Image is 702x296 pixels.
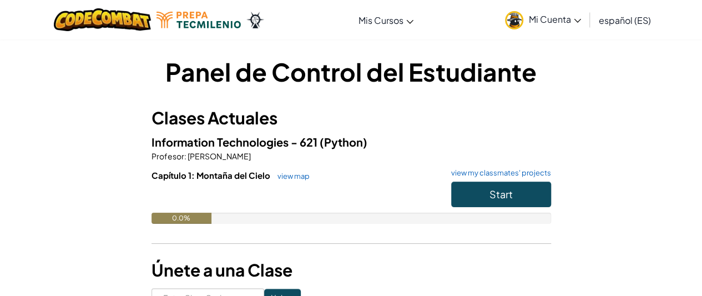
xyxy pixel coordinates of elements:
[151,213,211,224] div: 0.0%
[54,8,151,31] img: CodeCombat logo
[599,14,651,26] span: español (ES)
[529,13,581,25] span: Mi Cuenta
[151,135,320,149] span: Information Technologies - 621
[186,151,251,161] span: [PERSON_NAME]
[151,170,272,180] span: Capítulo 1: Montaña del Cielo
[353,5,419,35] a: Mis Cursos
[151,258,551,283] h3: Únete a una Clase
[151,151,184,161] span: Profesor
[151,54,551,89] h1: Panel de Control del Estudiante
[156,12,241,28] img: Tecmilenio logo
[272,172,310,180] a: view map
[593,5,656,35] a: español (ES)
[505,11,523,29] img: avatar
[358,14,403,26] span: Mis Cursos
[184,151,186,161] span: :
[489,188,513,200] span: Start
[499,2,587,37] a: Mi Cuenta
[246,12,264,28] img: Ozaria
[446,169,551,177] a: view my classmates' projects
[320,135,367,149] span: (Python)
[151,106,551,131] h3: Clases Actuales
[451,182,551,207] button: Start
